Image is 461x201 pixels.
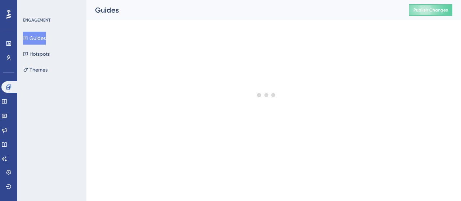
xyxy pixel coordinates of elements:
[23,32,46,45] button: Guides
[23,63,48,76] button: Themes
[23,17,50,23] div: ENGAGEMENT
[409,4,452,16] button: Publish Changes
[95,5,391,15] div: Guides
[413,7,448,13] span: Publish Changes
[23,47,50,60] button: Hotspots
